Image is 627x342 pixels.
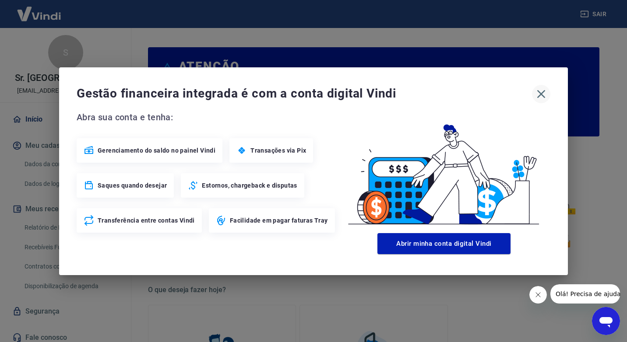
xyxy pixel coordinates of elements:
span: Saques quando desejar [98,181,167,190]
span: Transações via Pix [250,146,306,155]
img: Good Billing [338,110,550,230]
button: Abrir minha conta digital Vindi [377,233,511,254]
span: Gerenciamento do saldo no painel Vindi [98,146,215,155]
iframe: Fechar mensagem [529,286,547,304]
iframe: Mensagem da empresa [550,284,620,304]
iframe: Botão para abrir a janela de mensagens [592,307,620,335]
span: Facilidade em pagar faturas Tray [230,216,328,225]
span: Olá! Precisa de ajuda? [5,6,74,13]
span: Abra sua conta e tenha: [77,110,338,124]
span: Estornos, chargeback e disputas [202,181,297,190]
span: Transferência entre contas Vindi [98,216,195,225]
span: Gestão financeira integrada é com a conta digital Vindi [77,85,532,102]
